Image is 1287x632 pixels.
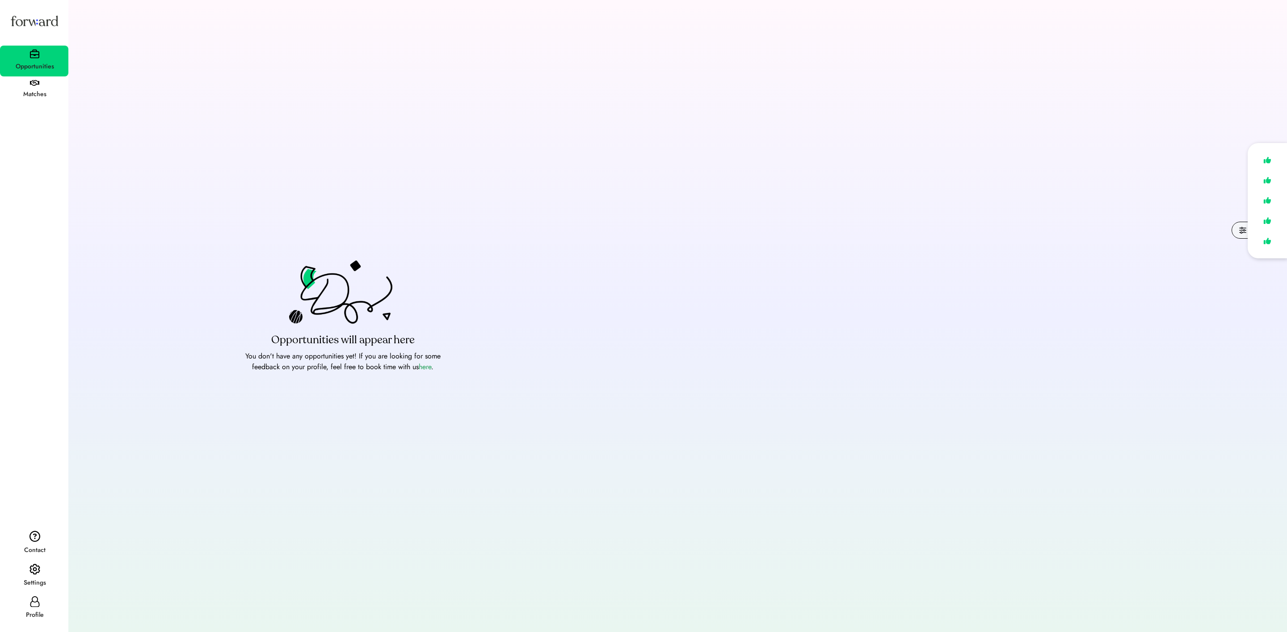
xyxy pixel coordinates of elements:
img: filters.svg [1239,227,1246,234]
div: Settings [1,577,68,588]
img: like.svg [1261,154,1274,167]
img: briefcase.svg [30,49,39,59]
div: Profile [1,610,68,620]
img: like.svg [1261,174,1274,187]
div: Matches [1,89,68,100]
img: Forward logo [9,7,60,34]
img: like.svg [1261,194,1274,207]
div: You don't have any opportunities yet! If you are looking for some feedback on your profile, feel ... [244,351,441,372]
img: handshake.svg [30,80,39,86]
img: like.svg [1261,235,1274,248]
div: Opportunities [1,61,68,72]
img: contact.svg [29,531,40,542]
div: Opportunities will appear here [271,333,415,347]
img: settings.svg [29,564,40,575]
img: like.svg [1261,214,1274,227]
div: Contact [1,545,68,556]
a: here [419,362,431,372]
img: fortune%20cookie.png [289,260,396,329]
